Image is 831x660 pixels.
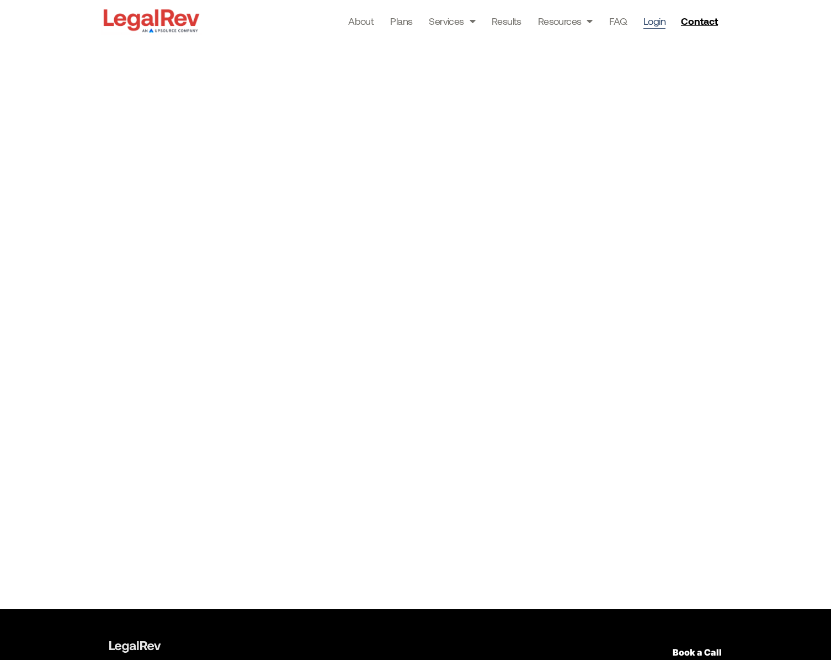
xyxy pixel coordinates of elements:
[429,13,475,29] a: Services
[643,13,665,29] a: Login
[390,13,412,29] a: Plans
[676,12,725,30] a: Contact
[538,13,593,29] a: Resources
[348,13,374,29] a: About
[609,13,627,29] a: FAQ
[348,13,665,29] nav: Menu
[492,13,521,29] a: Results
[673,647,722,658] a: Book a Call
[101,47,730,599] iframe: To enrich screen reader interactions, please activate Accessibility in Grammarly extension settings
[681,16,718,26] span: Contact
